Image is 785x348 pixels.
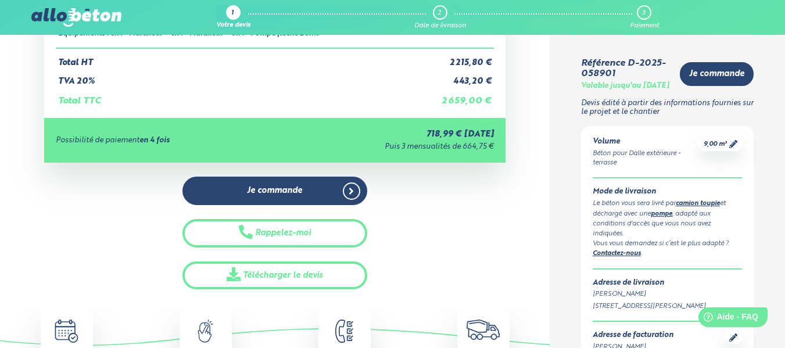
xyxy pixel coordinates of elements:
a: Contactez-nous [593,250,641,257]
span: Je commande [689,69,744,79]
a: 2 Date de livraison [414,5,466,30]
div: Adresse de facturation [593,331,706,340]
td: 2 659,00 € [437,87,494,106]
div: Puis 3 mensualités de 664,75 € [279,143,494,152]
div: Adresse de livraison [593,279,742,288]
div: Date de livraison [414,22,466,30]
td: Total TTC [56,87,437,106]
div: Vous vous demandez si c’est le plus adapté ? . [593,239,742,259]
div: [STREET_ADDRESS][PERSON_NAME] [593,302,742,311]
td: Total HT [56,48,437,68]
a: Je commande [182,177,367,205]
div: 718,99 € [DATE] [279,130,494,139]
div: Référence D-2025-058901 [581,58,671,80]
a: Télécharger le devis [182,261,367,290]
div: 2 [438,9,441,17]
div: [PERSON_NAME] [593,289,742,299]
div: Mode de livraison [593,188,742,196]
strong: en 4 fois [139,137,170,144]
img: allobéton [31,8,121,27]
img: truck.c7a9816ed8b9b1312949.png [467,320,500,340]
div: Possibilité de paiement [56,137,279,145]
div: Valable jusqu'au [DATE] [581,82,669,91]
a: camion toupie [676,200,720,207]
a: 1 Votre devis [216,5,250,30]
iframe: Help widget launcher [682,303,772,335]
div: 1 [231,10,234,17]
div: Votre devis [216,22,250,30]
td: 443,20 € [437,67,494,87]
td: 2 215,80 € [437,48,494,68]
div: Volume [593,138,699,146]
p: Devis édité à partir des informations fournies sur le projet et le chantier [581,99,754,116]
div: Paiement [630,22,659,30]
div: Le béton vous sera livré par et déchargé avec une , adapté aux conditions d'accès que vous nous a... [593,199,742,239]
button: Rappelez-moi [182,219,367,247]
a: pompe [651,211,672,217]
div: Béton pour Dalle extérieure - terrasse [593,149,699,168]
a: Je commande [680,62,754,86]
div: 3 [642,9,645,17]
td: TVA 20% [56,67,437,87]
span: Je commande [247,186,302,196]
a: 3 Paiement [630,5,659,30]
